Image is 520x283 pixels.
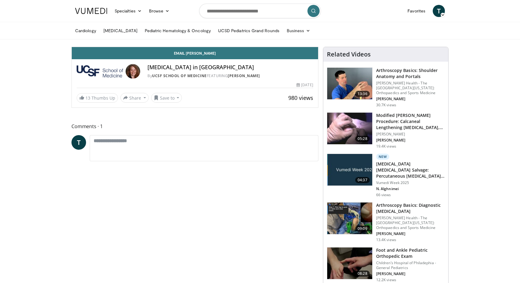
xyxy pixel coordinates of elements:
a: Favorites [404,5,429,17]
img: eac686f8-b057-4449-a6dc-a95ca058fbc7.jpg.150x105_q85_crop-smart_upscale.jpg [327,154,372,186]
a: Browse [145,5,173,17]
p: [PERSON_NAME] [376,97,445,101]
span: Comments 1 [71,122,318,130]
span: 08:28 [355,271,370,277]
h4: Related Videos [327,51,371,58]
img: a1f7088d-36b4-440d-94a7-5073d8375fe0.150x105_q85_crop-smart_upscale.jpg [327,247,372,279]
p: [PERSON_NAME] [376,132,445,137]
p: [PERSON_NAME] [376,231,445,236]
button: Save to [151,93,182,103]
img: 5b0d37f6-3449-41eb-8440-88d3f0623661.150x105_q85_crop-smart_upscale.jpg [327,113,372,144]
a: Email [PERSON_NAME] [72,47,318,59]
h4: [MEDICAL_DATA] in [GEOGRAPHIC_DATA] [147,64,313,71]
h3: Arthroscopy Basics: Diagnostic [MEDICAL_DATA] [376,202,445,214]
button: Share [120,93,149,103]
a: [PERSON_NAME] [228,73,260,78]
a: 04:37 New [MEDICAL_DATA] [MEDICAL_DATA] Salvage: Percutaneous [MEDICAL_DATA] and Hexapod Frame Vu... [327,154,445,197]
img: 9534a039-0eaa-4167-96cf-d5be049a70d8.150x105_q85_crop-smart_upscale.jpg [327,68,372,99]
a: Pediatric Hematology & Oncology [141,25,214,37]
a: Cardiology [71,25,100,37]
a: 09:09 Arthroscopy Basics: Diagnostic [MEDICAL_DATA] [PERSON_NAME] Health - The [GEOGRAPHIC_DATA][... [327,202,445,242]
p: 12.2K views [376,278,396,282]
a: 08:28 Foot and Ankle Pediatric Orthopedic Exam Children’s Hospital of Philadephia - General Pedia... [327,247,445,282]
img: Avatar [126,64,140,79]
a: UCSD Pediatrics Grand Rounds [214,25,283,37]
span: 09:09 [355,226,370,232]
p: 13.4K views [376,237,396,242]
a: 05:28 Modified [PERSON_NAME] Procedure: Calcaneal Lengthening [MEDICAL_DATA], Modified … [PERSON_... [327,112,445,149]
div: By FEATURING [147,73,313,79]
p: 19.4K views [376,144,396,149]
span: 05:28 [355,136,370,142]
p: 66 views [376,193,391,197]
span: 04:37 [355,177,370,183]
a: [MEDICAL_DATA] [100,25,141,37]
a: Business [283,25,314,37]
img: UCSF School of Medicine [77,64,123,79]
h3: Arthroscopy Basics: Shoulder Anatomy and Portals [376,67,445,80]
h3: [MEDICAL_DATA] [MEDICAL_DATA] Salvage: Percutaneous [MEDICAL_DATA] and Hexapod Frame [376,161,445,179]
h3: Modified [PERSON_NAME] Procedure: Calcaneal Lengthening [MEDICAL_DATA], Modified … [376,112,445,131]
span: 13:36 [355,91,370,97]
a: T [433,5,445,17]
a: UCSF School of Medicine [152,73,207,78]
p: Children’s Hospital of Philadephia - General Pediatrics [376,261,445,270]
a: 13 Thumbs Up [77,93,118,103]
span: 13 [85,95,90,101]
p: [PERSON_NAME] [376,271,445,276]
input: Search topics, interventions [199,4,321,18]
p: [PERSON_NAME] Health - The [GEOGRAPHIC_DATA][US_STATE]: Orthopaedics and Sports Medicine [376,81,445,95]
p: New [376,154,390,160]
p: [PERSON_NAME] [376,138,445,143]
p: N. Alghnimei [376,186,445,191]
p: [PERSON_NAME] Health - The [GEOGRAPHIC_DATA][US_STATE]: Orthopaedics and Sports Medicine [376,216,445,230]
a: 13:36 Arthroscopy Basics: Shoulder Anatomy and Portals [PERSON_NAME] Health - The [GEOGRAPHIC_DAT... [327,67,445,107]
h3: Foot and Ankle Pediatric Orthopedic Exam [376,247,445,259]
div: [DATE] [296,82,313,88]
img: VuMedi Logo [75,8,107,14]
p: 30.7K views [376,103,396,107]
span: 980 views [288,94,313,101]
p: Vumedi Week 2025 [376,180,445,185]
a: T [71,135,86,150]
a: Specialties [111,5,145,17]
img: 80b9674e-700f-42d5-95ff-2772df9e177e.jpeg.150x105_q85_crop-smart_upscale.jpg [327,203,372,234]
